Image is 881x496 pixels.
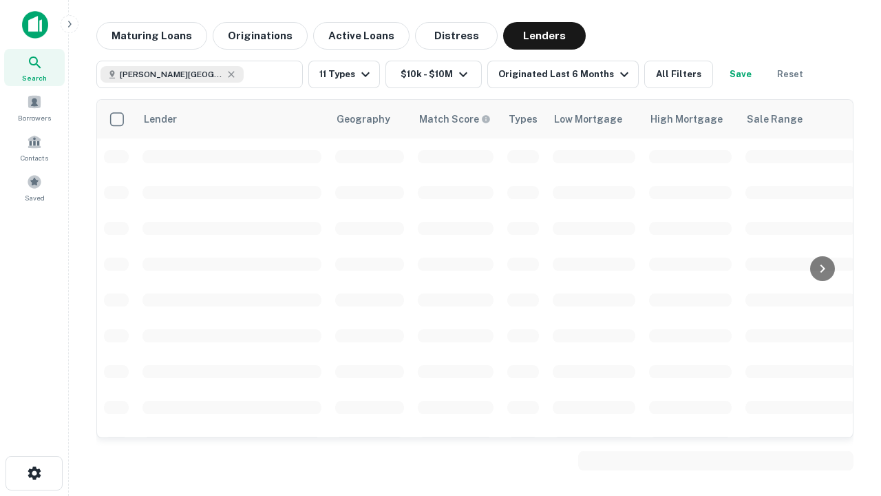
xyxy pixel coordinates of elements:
[328,100,411,138] th: Geography
[96,22,207,50] button: Maturing Loans
[22,11,48,39] img: capitalize-icon.png
[739,100,862,138] th: Sale Range
[21,152,48,163] span: Contacts
[487,61,639,88] button: Originated Last 6 Months
[498,66,633,83] div: Originated Last 6 Months
[747,111,803,127] div: Sale Range
[503,22,586,50] button: Lenders
[337,111,390,127] div: Geography
[4,49,65,86] a: Search
[313,22,410,50] button: Active Loans
[4,169,65,206] a: Saved
[136,100,328,138] th: Lender
[22,72,47,83] span: Search
[4,89,65,126] a: Borrowers
[415,22,498,50] button: Distress
[419,112,488,127] h6: Match Score
[308,61,380,88] button: 11 Types
[500,100,546,138] th: Types
[419,112,491,127] div: Capitalize uses an advanced AI algorithm to match your search with the best lender. The match sco...
[385,61,482,88] button: $10k - $10M
[4,129,65,166] a: Contacts
[644,61,713,88] button: All Filters
[642,100,739,138] th: High Mortgage
[213,22,308,50] button: Originations
[554,111,622,127] div: Low Mortgage
[25,192,45,203] span: Saved
[120,68,223,81] span: [PERSON_NAME][GEOGRAPHIC_DATA], [GEOGRAPHIC_DATA]
[144,111,177,127] div: Lender
[509,111,538,127] div: Types
[719,61,763,88] button: Save your search to get updates of matches that match your search criteria.
[546,100,642,138] th: Low Mortgage
[650,111,723,127] div: High Mortgage
[768,61,812,88] button: Reset
[411,100,500,138] th: Capitalize uses an advanced AI algorithm to match your search with the best lender. The match sco...
[812,342,881,408] iframe: Chat Widget
[18,112,51,123] span: Borrowers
